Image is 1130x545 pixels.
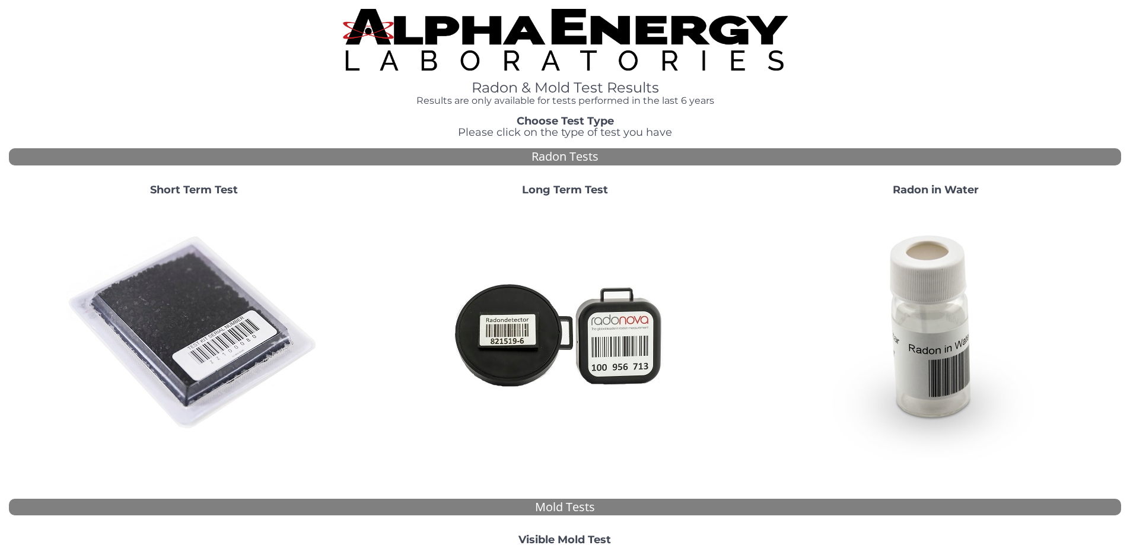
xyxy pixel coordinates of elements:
h4: Results are only available for tests performed in the last 6 years [343,95,788,106]
strong: Long Term Test [522,183,608,196]
h1: Radon & Mold Test Results [343,80,788,95]
span: Please click on the type of test you have [458,126,672,139]
img: TightCrop.jpg [343,9,788,71]
div: Radon Tests [9,148,1121,165]
img: RadoninWater.jpg [808,206,1063,461]
strong: Short Term Test [150,183,238,196]
strong: Choose Test Type [517,114,614,128]
img: ShortTerm.jpg [66,206,322,461]
div: Mold Tests [9,499,1121,516]
strong: Radon in Water [893,183,979,196]
img: Radtrak2vsRadtrak3.jpg [437,206,692,461]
